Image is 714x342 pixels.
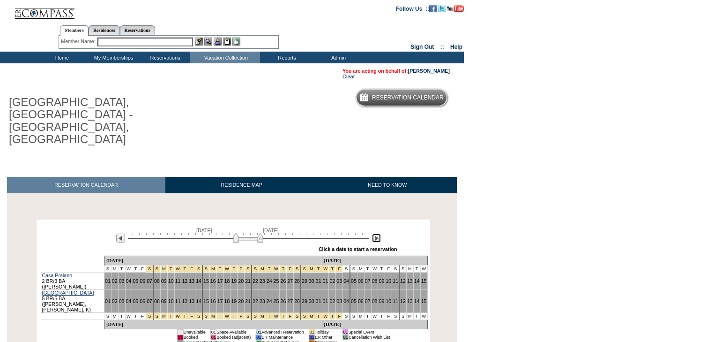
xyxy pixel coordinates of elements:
[181,265,188,272] td: Spring Break Wk 1 2026 - Saturday to Saturday
[421,298,427,304] a: 15
[175,278,181,284] a: 11
[316,298,321,304] a: 31
[413,265,420,272] td: T
[188,265,195,272] td: Spring Break Wk 1 2026 - Saturday to Saturday
[318,177,457,193] a: NEED TO KNOW
[120,25,155,35] a: Reservations
[42,273,73,278] a: Casa Praiano
[342,74,355,79] a: Clear
[245,265,252,272] td: Spring Break Wk 3 2026 - Saturday to Saturday
[260,298,265,304] a: 23
[273,265,280,272] td: Spring Break Wk 3 2026 - Saturday to Saturday
[112,298,118,304] a: 02
[438,5,446,11] a: Follow us on Twitter
[139,265,146,272] td: F
[392,312,399,319] td: S
[429,5,437,11] a: Become our fan on Facebook
[153,312,160,319] td: Spring Break Wk 1 2026 - Saturday to Saturday
[210,329,216,334] td: 01
[203,278,209,284] a: 15
[35,52,87,63] td: Home
[133,298,138,304] a: 05
[118,265,125,272] td: T
[183,329,206,334] td: Unavailable
[259,312,266,319] td: Spring Break Wk 3 2026 - Saturday to Saturday
[89,25,120,35] a: Residences
[399,312,406,319] td: S
[202,312,209,319] td: Spring Break Wk 2 2026 - Saturday to Saturday
[309,278,314,284] a: 30
[104,256,322,265] td: [DATE]
[175,298,181,304] a: 11
[153,265,160,272] td: Spring Break Wk 1 2026 - Saturday to Saturday
[336,298,342,304] a: 03
[245,298,251,304] a: 21
[210,298,216,304] a: 16
[245,278,251,284] a: 21
[238,278,244,284] a: 20
[329,298,335,304] a: 02
[223,265,231,272] td: Spring Break Wk 2 2026 - Saturday to Saturday
[119,278,125,284] a: 03
[371,312,378,319] td: W
[140,298,145,304] a: 06
[256,334,261,340] td: 01
[342,329,348,334] td: 01
[406,312,413,319] td: M
[440,44,444,50] span: ::
[329,312,336,319] td: Spring Break Wk 4 2026 - Saturday to Saturday
[41,272,104,289] td: 2 BR/3 BA ([PERSON_NAME])
[287,298,293,304] a: 27
[126,298,132,304] a: 04
[146,312,153,319] td: Spring Break Wk 1 2026 - Saturday to Saturday
[146,265,153,272] td: Spring Break Wk 1 2026 - Saturday to Saturday
[178,329,183,334] td: 01
[260,52,312,63] td: Reports
[238,312,245,319] td: Spring Break Wk 2 2026 - Saturday to Saturday
[399,265,406,272] td: S
[329,278,335,284] a: 02
[379,278,384,284] a: 09
[336,312,343,319] td: Spring Break Wk 4 2026 - Saturday to Saturday
[195,38,203,46] img: b_edit.gif
[196,278,201,284] a: 14
[400,278,406,284] a: 12
[372,278,378,284] a: 08
[308,265,315,272] td: Spring Break Wk 4 2026 - Saturday to Saturday
[182,298,187,304] a: 12
[266,265,273,272] td: Spring Break Wk 3 2026 - Saturday to Saturday
[408,68,450,74] a: [PERSON_NAME]
[309,298,314,304] a: 30
[204,38,212,46] img: View
[294,298,300,304] a: 28
[357,312,364,319] td: M
[365,298,371,304] a: 07
[147,298,152,304] a: 07
[378,265,385,272] td: T
[393,298,398,304] a: 11
[161,298,167,304] a: 09
[118,312,125,319] td: T
[202,265,209,272] td: Spring Break Wk 2 2026 - Saturday to Saturday
[309,334,314,340] td: 01
[273,312,280,319] td: Spring Break Wk 3 2026 - Saturday to Saturday
[188,312,195,319] td: Spring Break Wk 1 2026 - Saturday to Saturday
[41,289,104,312] td: 5 BR/5 BA ([PERSON_NAME], [PERSON_NAME], K)
[160,265,167,272] td: Spring Break Wk 1 2026 - Saturday to Saturday
[168,278,174,284] a: 10
[396,5,429,12] td: Follow Us ::
[438,5,446,12] img: Follow us on Twitter
[294,265,301,272] td: Spring Break Wk 4 2026 - Saturday to Saturday
[189,278,194,284] a: 13
[350,265,357,272] td: S
[252,265,259,272] td: Spring Break Wk 3 2026 - Saturday to Saturday
[385,265,392,272] td: F
[126,278,132,284] a: 04
[414,278,420,284] a: 14
[309,329,314,334] td: 01
[348,334,390,340] td: Cancellation Wish List
[161,278,167,284] a: 09
[125,312,132,319] td: W
[414,298,420,304] a: 14
[447,5,464,11] a: Subscribe to our YouTube Channel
